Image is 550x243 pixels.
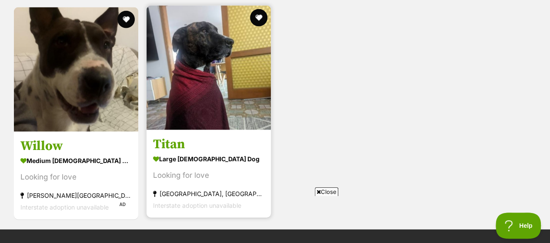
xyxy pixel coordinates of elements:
[20,204,109,211] span: Interstate adoption unavailable
[14,132,138,220] a: Willow medium [DEMOGRAPHIC_DATA] Dog Looking for love [PERSON_NAME][GEOGRAPHIC_DATA] Interstate a...
[117,200,128,210] span: AD
[315,187,338,196] span: Close
[153,170,264,182] div: Looking for love
[117,200,433,239] iframe: Advertisement
[20,172,132,183] div: Looking for love
[14,7,138,132] img: Willow
[496,213,541,239] iframe: Help Scout Beacon - Open
[20,155,132,167] div: medium [DEMOGRAPHIC_DATA] Dog
[20,190,132,202] div: [PERSON_NAME][GEOGRAPHIC_DATA]
[250,9,267,27] button: favourite
[20,138,132,155] h3: Willow
[153,136,264,153] h3: Titan
[153,153,264,166] div: large [DEMOGRAPHIC_DATA] Dog
[147,130,271,218] a: Titan large [DEMOGRAPHIC_DATA] Dog Looking for love [GEOGRAPHIC_DATA], [GEOGRAPHIC_DATA] Intersta...
[147,6,271,130] img: Titan
[153,188,264,200] div: [GEOGRAPHIC_DATA], [GEOGRAPHIC_DATA]
[117,11,135,28] button: favourite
